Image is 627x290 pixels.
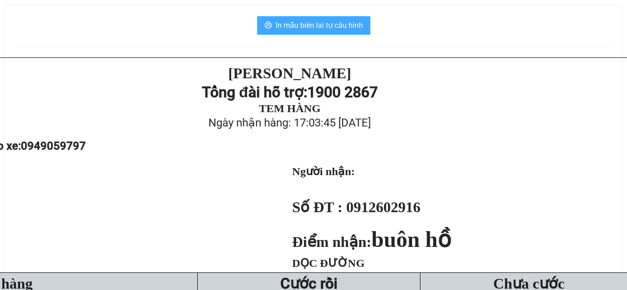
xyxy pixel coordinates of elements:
[292,199,343,215] strong: Số ĐT :
[292,233,451,250] strong: Điểm nhận:
[21,139,86,152] span: 0949059797
[292,257,365,269] span: DỌC ĐƯỜNG
[259,102,321,114] strong: TEM HÀNG
[371,227,451,252] span: buôn hồ
[292,165,355,177] strong: Người nhận:
[346,199,420,215] span: 0912602916
[208,116,371,129] span: Ngày nhận hàng: 17:03:45 [DATE]
[257,16,370,35] button: printerIn mẫu biên lai tự cấu hình
[276,19,363,31] span: In mẫu biên lai tự cấu hình
[307,83,378,101] strong: 1900 2867
[228,65,351,82] strong: [PERSON_NAME]
[202,83,307,101] strong: Tổng đài hỗ trợ:
[265,21,272,30] span: printer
